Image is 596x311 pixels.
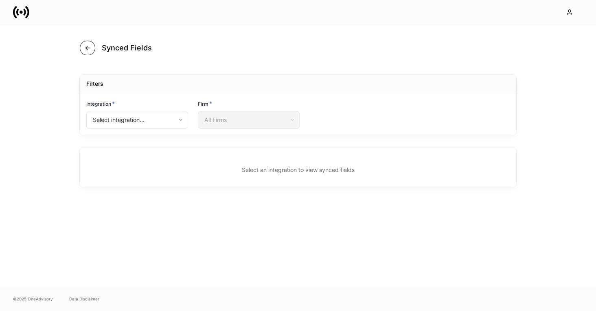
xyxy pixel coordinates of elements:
h6: Firm [198,100,212,108]
div: Select integration... [86,111,188,129]
h6: Integration [86,100,115,108]
p: Select an integration to view synced fields [86,153,510,187]
div: All Firms [198,111,299,129]
h4: Synced Fields [102,43,152,53]
span: © 2025 OneAdvisory [13,296,53,302]
a: Data Disclaimer [69,296,99,302]
div: Filters [86,80,103,88]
